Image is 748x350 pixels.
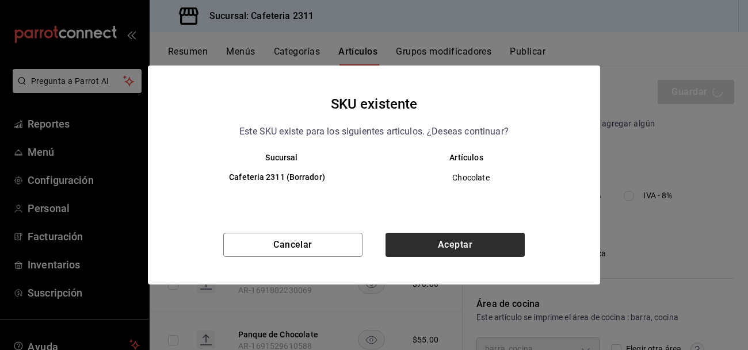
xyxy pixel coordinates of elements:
th: Sucursal [171,153,374,162]
th: Artículos [374,153,577,162]
p: Este SKU existe para los siguientes articulos. ¿Deseas continuar? [239,124,509,139]
button: Aceptar [386,233,525,257]
span: Chocolate [384,172,558,183]
h6: Cafeteria 2311 (Borrador) [189,171,365,184]
h4: SKU existente [331,93,418,115]
button: Cancelar [223,233,362,257]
